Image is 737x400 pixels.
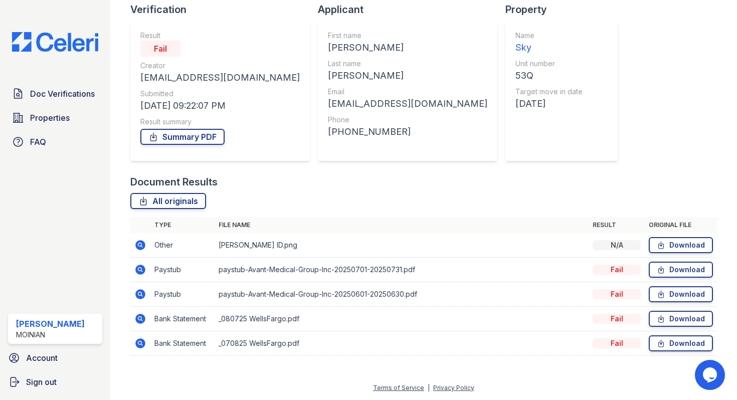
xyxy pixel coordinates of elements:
div: Property [505,3,626,17]
div: Document Results [130,175,218,189]
div: [PERSON_NAME] [328,41,487,55]
div: First name [328,31,487,41]
th: Type [150,217,215,233]
div: 53Q [515,69,583,83]
a: Name Sky [515,31,583,55]
div: Sky [515,41,583,55]
span: Account [26,352,58,364]
div: Moinian [16,330,85,340]
td: paystub-Avant-Medical-Group-Inc-20250701-20250731.pdf [215,258,589,282]
div: [PHONE_NUMBER] [328,125,487,139]
th: File name [215,217,589,233]
div: Creator [140,61,300,71]
div: Verification [130,3,318,17]
div: Applicant [318,3,505,17]
div: [DATE] [515,97,583,111]
a: Account [4,348,106,368]
a: Download [649,335,713,351]
a: Summary PDF [140,129,225,145]
div: Fail [593,265,641,275]
div: Fail [593,338,641,348]
div: N/A [593,240,641,250]
a: Properties [8,108,102,128]
div: Phone [328,115,487,125]
a: Download [649,311,713,327]
div: Result [140,31,300,41]
a: Download [649,262,713,278]
td: Bank Statement [150,331,215,356]
div: Target move in date [515,87,583,97]
div: Submitted [140,89,300,99]
span: Properties [30,112,70,124]
iframe: chat widget [695,360,727,390]
th: Original file [645,217,717,233]
td: paystub-Avant-Medical-Group-Inc-20250601-20250630.pdf [215,282,589,307]
div: Fail [593,289,641,299]
a: All originals [130,193,206,209]
span: Sign out [26,376,57,388]
div: [PERSON_NAME] [328,69,487,83]
span: FAQ [30,136,46,148]
div: Fail [593,314,641,324]
td: _070825 WellsFargo.pdf [215,331,589,356]
span: Doc Verifications [30,88,95,100]
a: Terms of Service [373,384,424,391]
div: [PERSON_NAME] [16,318,85,330]
a: Privacy Policy [433,384,474,391]
div: [DATE] 09:22:07 PM [140,99,300,113]
td: [PERSON_NAME] ID.png [215,233,589,258]
a: Download [649,286,713,302]
div: Unit number [515,59,583,69]
a: Download [649,237,713,253]
td: _080725 WellsFargo.pdf [215,307,589,331]
div: Last name [328,59,487,69]
div: | [428,384,430,391]
div: [EMAIL_ADDRESS][DOMAIN_NAME] [140,71,300,85]
div: Name [515,31,583,41]
div: Fail [140,41,180,57]
td: Paystub [150,258,215,282]
a: Sign out [4,372,106,392]
th: Result [589,217,645,233]
td: Bank Statement [150,307,215,331]
div: Result summary [140,117,300,127]
a: FAQ [8,132,102,152]
td: Other [150,233,215,258]
div: [EMAIL_ADDRESS][DOMAIN_NAME] [328,97,487,111]
td: Paystub [150,282,215,307]
div: Email [328,87,487,97]
img: CE_Logo_Blue-a8612792a0a2168367f1c8372b55b34899dd931a85d93a1a3d3e32e68fde9ad4.png [4,32,106,52]
a: Doc Verifications [8,84,102,104]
